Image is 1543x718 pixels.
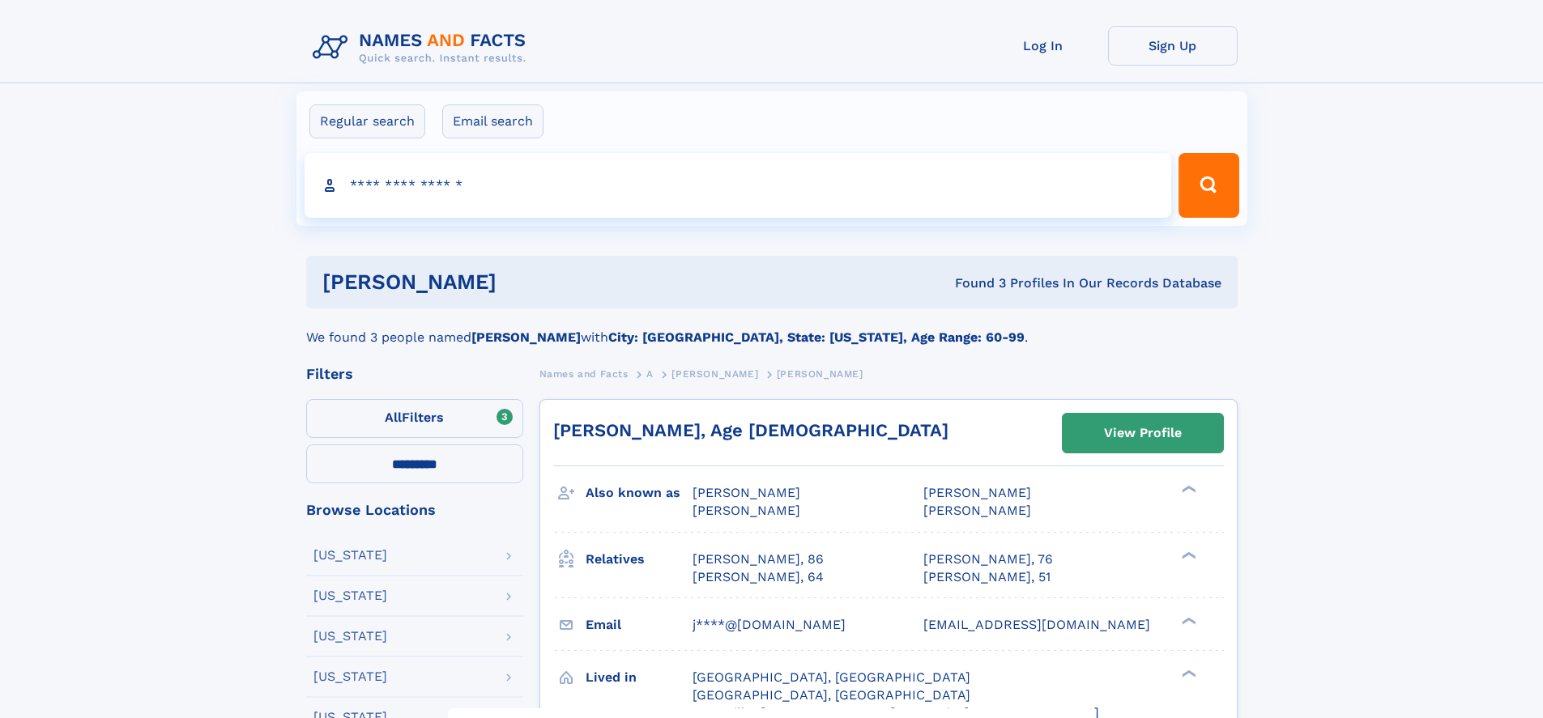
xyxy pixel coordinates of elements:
[693,669,970,685] span: [GEOGRAPHIC_DATA], [GEOGRAPHIC_DATA]
[586,664,693,691] h3: Lived in
[586,611,693,639] h3: Email
[442,104,543,138] label: Email search
[306,26,539,70] img: Logo Names and Facts
[693,568,824,586] a: [PERSON_NAME], 64
[646,368,654,380] span: A
[539,363,629,384] a: Names and Facts
[313,670,387,683] div: [US_STATE]
[313,589,387,602] div: [US_STATE]
[309,104,425,138] label: Regular search
[726,274,1221,292] div: Found 3 Profiles In Our Records Database
[1063,414,1223,452] a: View Profile
[1108,26,1238,66] a: Sign Up
[693,550,824,568] a: [PERSON_NAME], 86
[313,630,387,643] div: [US_STATE]
[313,549,387,562] div: [US_STATE]
[586,479,693,507] h3: Also known as
[693,485,800,500] span: [PERSON_NAME]
[306,399,523,438] label: Filters
[306,503,523,517] div: Browse Locations
[671,363,758,384] a: [PERSON_NAME]
[777,368,863,380] span: [PERSON_NAME]
[306,308,1238,347] div: We found 3 people named with .
[385,410,402,425] span: All
[1178,615,1197,626] div: ❯
[646,363,654,384] a: A
[1178,668,1197,678] div: ❯
[1104,414,1182,452] div: View Profile
[306,367,523,381] div: Filters
[923,503,1031,518] span: [PERSON_NAME]
[322,272,726,292] h1: [PERSON_NAME]
[1178,484,1197,495] div: ❯
[693,503,800,518] span: [PERSON_NAME]
[923,485,1031,500] span: [PERSON_NAME]
[923,568,1051,586] a: [PERSON_NAME], 51
[693,687,970,703] span: [GEOGRAPHIC_DATA], [GEOGRAPHIC_DATA]
[923,550,1053,568] a: [PERSON_NAME], 76
[978,26,1108,66] a: Log In
[553,420,948,440] a: [PERSON_NAME], Age [DEMOGRAPHIC_DATA]
[471,329,581,345] b: [PERSON_NAME]
[1179,153,1238,218] button: Search Button
[305,153,1172,218] input: search input
[923,617,1150,632] span: [EMAIL_ADDRESS][DOMAIN_NAME]
[1178,550,1197,560] div: ❯
[608,329,1025,345] b: City: [GEOGRAPHIC_DATA], State: [US_STATE], Age Range: 60-99
[586,546,693,573] h3: Relatives
[671,368,758,380] span: [PERSON_NAME]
